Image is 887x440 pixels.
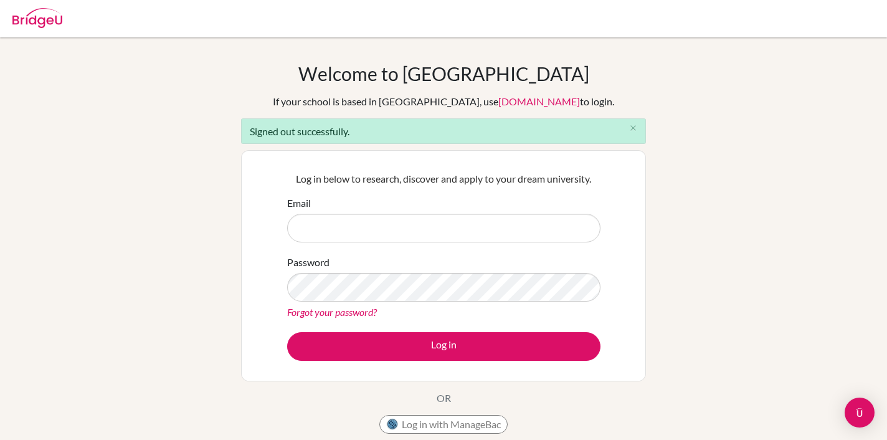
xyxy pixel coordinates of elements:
[498,95,580,107] a: [DOMAIN_NAME]
[379,415,508,434] button: Log in with ManageBac
[287,332,600,361] button: Log in
[273,94,614,109] div: If your school is based in [GEOGRAPHIC_DATA], use to login.
[287,196,311,211] label: Email
[287,255,330,270] label: Password
[12,8,62,28] img: Bridge-U
[628,123,638,133] i: close
[287,171,600,186] p: Log in below to research, discover and apply to your dream university.
[241,118,646,144] div: Signed out successfully.
[845,398,875,428] div: Open Intercom Messenger
[437,391,451,406] p: OR
[298,62,589,85] h1: Welcome to [GEOGRAPHIC_DATA]
[620,119,645,138] button: Close
[287,306,377,318] a: Forgot your password?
